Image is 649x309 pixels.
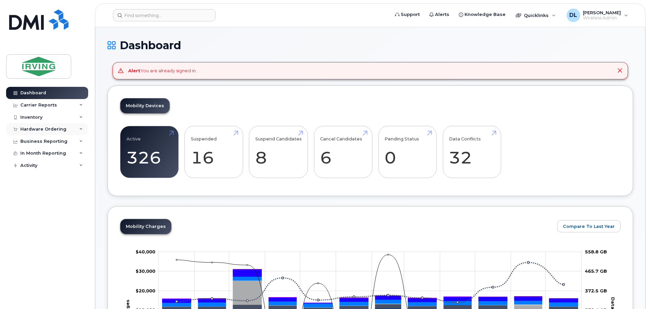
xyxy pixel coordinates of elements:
a: Suspend Candidates 8 [255,130,302,174]
a: Data Conflicts 32 [449,130,495,174]
button: Compare To Last Year [557,220,621,232]
tspan: 372.5 GB [585,288,607,293]
tspan: 465.7 GB [585,268,607,274]
tspan: $30,000 [136,268,155,274]
tspan: $20,000 [136,288,155,293]
tspan: 558.8 GB [585,249,607,254]
a: Pending Status 0 [385,130,430,174]
span: Compare To Last Year [563,223,615,230]
tspan: $40,000 [136,249,155,254]
a: Active 326 [126,130,172,174]
a: Mobility Charges [120,219,171,234]
a: Cancel Candidates 6 [320,130,366,174]
a: Mobility Devices [120,98,170,113]
a: Suspended 16 [191,130,237,174]
g: $0 [136,288,155,293]
g: $0 [136,249,155,254]
div: You are already signed in. [128,67,197,74]
g: $0 [136,268,155,274]
strong: Alert [128,68,140,73]
g: Data [162,304,578,309]
h1: Dashboard [107,39,633,51]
